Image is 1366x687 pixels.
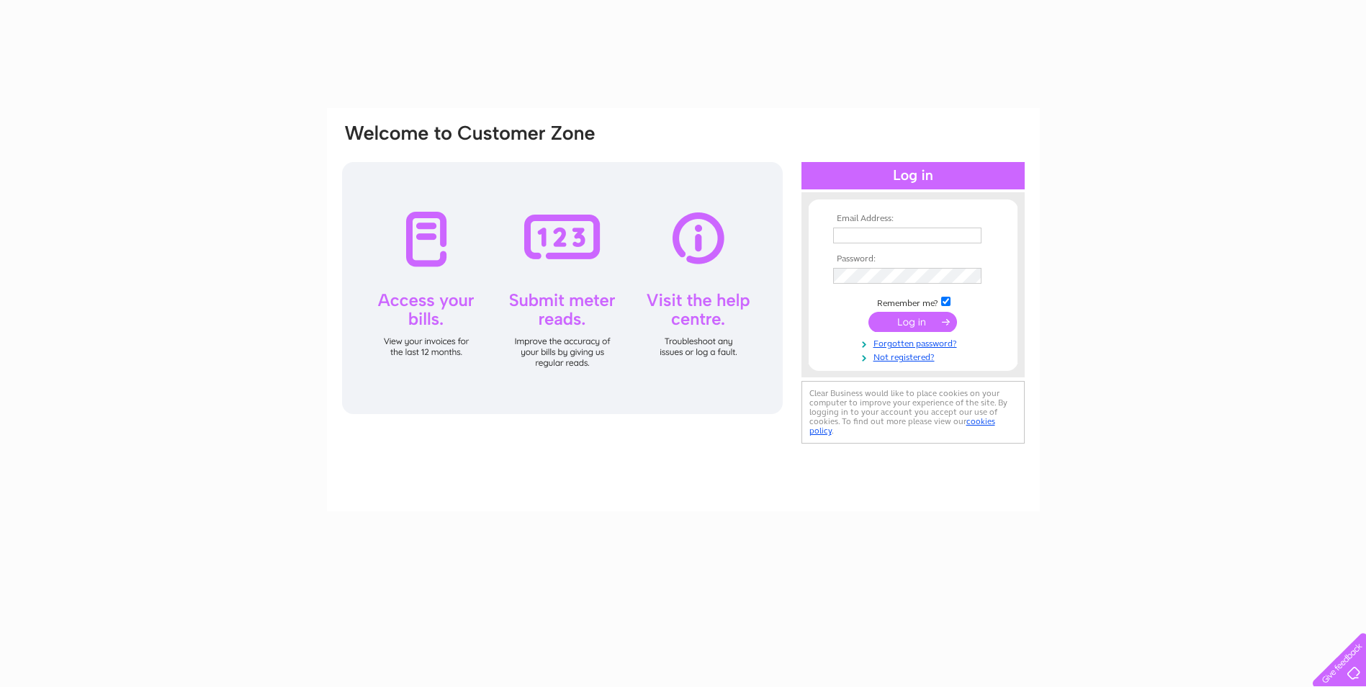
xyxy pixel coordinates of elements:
[833,336,997,349] a: Forgotten password?
[833,349,997,363] a: Not registered?
[830,254,997,264] th: Password:
[809,416,995,436] a: cookies policy
[830,295,997,309] td: Remember me?
[868,312,957,332] input: Submit
[830,214,997,224] th: Email Address:
[801,381,1025,444] div: Clear Business would like to place cookies on your computer to improve your experience of the sit...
